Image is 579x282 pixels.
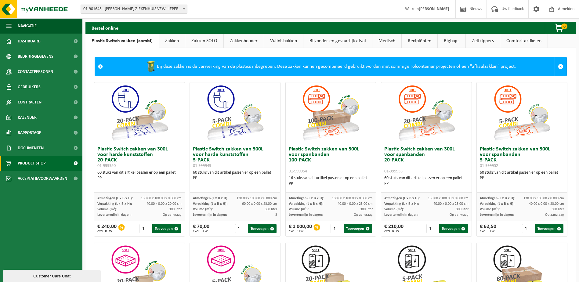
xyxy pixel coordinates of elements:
div: 60 stuks van dit artikel passen er op een pallet [97,170,182,181]
span: Volume (m³): [289,208,309,211]
a: Vuilnisbakken [264,34,303,48]
a: Plastic Switch zakken (combi) [85,34,159,48]
span: 130.00 x 100.00 x 0.000 cm [237,197,277,200]
span: Acceptatievoorwaarden [18,171,67,186]
a: Recipiënten [402,34,437,48]
span: Afmetingen (L x B x H): [384,197,420,200]
div: PP [97,175,182,181]
span: Afmetingen (L x B x H): [97,197,133,200]
h3: Plastic Switch zakken van 300L voor harde kunststoffen 20-PACK [97,146,182,168]
a: Medisch [372,34,401,48]
input: 1 [139,224,152,233]
a: Zakken [159,34,185,48]
a: Zakken SOLO [185,34,223,48]
input: 1 [522,224,534,233]
span: 01-999950 [97,164,116,168]
span: Levertermijn in dagen: [193,213,227,217]
span: 01-901645 - JAN YPERMAN ZIEKENHUIS VZW - IEPER [81,5,187,14]
span: 60.00 x 0.00 x 23.00 cm [242,202,277,206]
span: excl. BTW [384,230,403,233]
span: Levertermijn in dagen: [480,213,514,217]
img: 01-999952 [491,82,552,143]
button: Toevoegen [535,224,563,233]
span: 130.00 x 100.00 x 0.000 cm [332,197,373,200]
div: € 70,00 [193,224,209,233]
span: 40.00 x 0.00 x 23.00 cm [529,202,564,206]
div: PP [193,175,277,181]
h3: Plastic Switch zakken van 300L voor spanbanden 5-PACK [480,146,564,168]
span: Kalender [18,110,37,125]
div: 60 stuks van dit artikel passen er op een pallet [480,170,564,181]
img: 01-999954 [300,82,361,143]
input: 1 [235,224,247,233]
span: 130.00 x 100.00 x 0.000 cm [141,197,182,200]
img: WB-0240-HPE-GN-50.png [145,60,157,73]
div: € 62,50 [480,224,496,233]
span: Volume (m³): [480,208,500,211]
span: Volume (m³): [97,208,117,211]
button: Toevoegen [344,224,372,233]
span: 01-999954 [289,169,307,174]
span: Verpakking (L x B x H): [193,202,227,206]
span: excl. BTW [480,230,496,233]
h2: Bestel online [85,22,125,34]
a: Zakkenhouder [224,34,264,48]
span: 01-999952 [480,164,498,168]
span: 3 [275,213,277,217]
span: 300 liter [169,208,182,211]
div: € 1 000,00 [289,224,312,233]
span: Volume (m³): [193,208,213,211]
span: Verpakking (L x B x H): [480,202,514,206]
span: 01-999949 [193,164,211,168]
span: Levertermijn in dagen: [97,213,131,217]
span: Verpakking (L x B x H): [384,202,419,206]
div: 60 stuks van dit artikel passen er op een pallet [193,170,277,181]
span: Verpakking (L x B x H): [97,202,132,206]
a: Bigbags [438,34,465,48]
img: 01-999950 [109,82,170,143]
span: excl. BTW [193,230,209,233]
span: 01-999953 [384,169,403,174]
a: Sluit melding [555,57,566,76]
span: excl. BTW [289,230,312,233]
div: € 240,00 [97,224,117,233]
input: 1 [331,224,343,233]
a: Zelfkippers [466,34,500,48]
span: Documenten [18,140,44,156]
h3: Plastic Switch zakken van 300L voor spanbanden 100-PACK [289,146,373,174]
span: 40.00 x 0.00 x 20.00 cm [147,202,182,206]
span: 300 liter [456,208,469,211]
div: 16 stuks van dit artikel passen er op een pallet [289,175,373,186]
div: € 210,00 [384,224,403,233]
span: Op aanvraag [450,213,469,217]
span: Volume (m³): [384,208,404,211]
input: 1 [426,224,439,233]
span: Dashboard [18,34,41,49]
h3: Plastic Switch zakken van 300L voor harde kunststoffen 5-PACK [193,146,277,168]
span: 40.00 x 0.00 x 23.00 cm [433,202,469,206]
div: PP [384,181,469,186]
span: 01-901645 - JAN YPERMAN ZIEKENHUIS VZW - IEPER [81,5,187,13]
img: 01-999949 [204,82,266,143]
button: Toevoegen [248,224,276,233]
span: Op aanvraag [354,213,373,217]
span: 300 liter [360,208,373,211]
div: 60 stuks van dit artikel passen er op een pallet [384,175,469,186]
span: Afmetingen (L x B x H): [289,197,324,200]
span: Navigatie [18,18,37,34]
span: 300 liter [552,208,564,211]
a: Bijzonder en gevaarlijk afval [303,34,372,48]
div: PP [289,181,373,186]
span: Rapportage [18,125,41,140]
button: 0 [545,22,575,34]
h3: Plastic Switch zakken van 300L voor spanbanden 20-PACK [384,146,469,174]
span: 40.00 x 0.00 x 23.00 cm [338,202,373,206]
a: Comfort artikelen [500,34,548,48]
img: 01-999953 [396,82,457,143]
span: 0 [561,23,567,29]
span: Contracten [18,95,42,110]
div: PP [480,175,564,181]
span: Verpakking (L x B x H): [289,202,323,206]
span: Gebruikers [18,79,41,95]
